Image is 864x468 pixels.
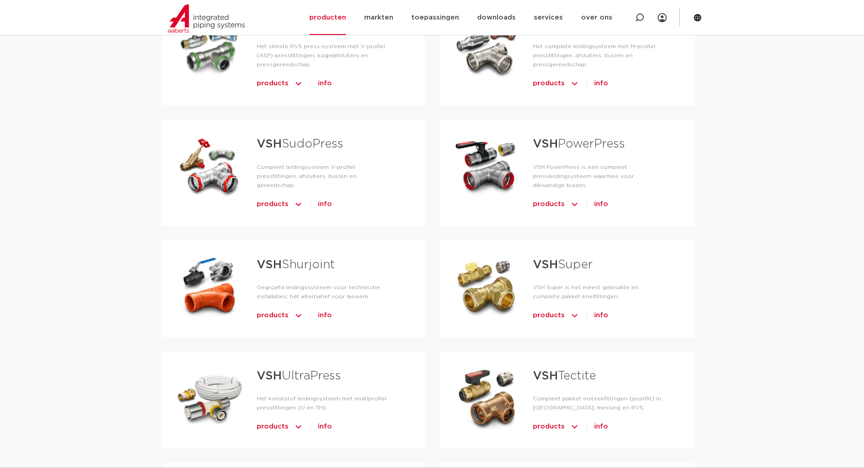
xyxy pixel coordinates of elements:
span: products [257,308,288,323]
strong: VSH [533,370,558,382]
p: VSH Super is het meest gebruikte en complete pakket knelfittingen. [533,283,665,301]
img: icon-chevron-up-1.svg [294,197,303,212]
a: info [594,197,608,212]
img: icon-chevron-up-1.svg [294,419,303,434]
a: VSHPowerPress [533,138,625,150]
a: VSHSudoPress [257,138,343,150]
a: info [318,419,332,434]
a: VSHShurjoint [257,259,335,271]
p: Het slimste RVS press-systeem met V-profiel (ASP) pressfittingen, kogelafsluiters en pressgereeds... [257,42,396,69]
strong: VSH [533,259,558,271]
strong: VSH [257,259,282,271]
img: icon-chevron-up-1.svg [294,308,303,323]
a: info [594,76,608,91]
span: products [257,419,288,434]
span: products [533,197,565,212]
a: VSHSuper [533,259,593,271]
strong: VSH [257,370,282,382]
img: icon-chevron-up-1.svg [570,419,579,434]
strong: VSH [533,138,558,150]
p: Het kunststof leidingsysteem met multiprofiel pressfittingen (U en TH). [257,394,396,412]
p: Compleet pakket insteekfittingen (pushfit) in [GEOGRAPHIC_DATA], messing en RVS. [533,394,665,412]
span: products [257,197,288,212]
a: info [318,197,332,212]
img: icon-chevron-up-1.svg [570,197,579,212]
a: info [318,308,332,323]
span: products [533,308,565,323]
p: Het complete leidingsysteem met M-profiel pressfittingen, afsluiters, buizen en pressgereedschap. [533,42,665,69]
a: VSHTectite [533,370,596,382]
img: icon-chevron-up-1.svg [570,308,579,323]
p: VSH PowerPress is een compleet pressleidingsysteem waarmee voor dikwandige buizen. [533,163,665,190]
span: products [257,76,288,91]
p: Gegroefd leidingssysteem voor technische installaties; hét alternatief voor laswerk. [257,283,396,301]
p: Compleet leidingsysteem V-profiel pressfittingen, afsluiters, buizen en gereedschap. [257,163,396,190]
a: info [594,308,608,323]
a: info [318,76,332,91]
img: icon-chevron-up-1.svg [570,76,579,91]
a: VSHUltraPress [257,370,341,382]
span: products [533,419,565,434]
img: icon-chevron-up-1.svg [294,76,303,91]
strong: VSH [257,138,282,150]
a: info [594,419,608,434]
span: products [533,76,565,91]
